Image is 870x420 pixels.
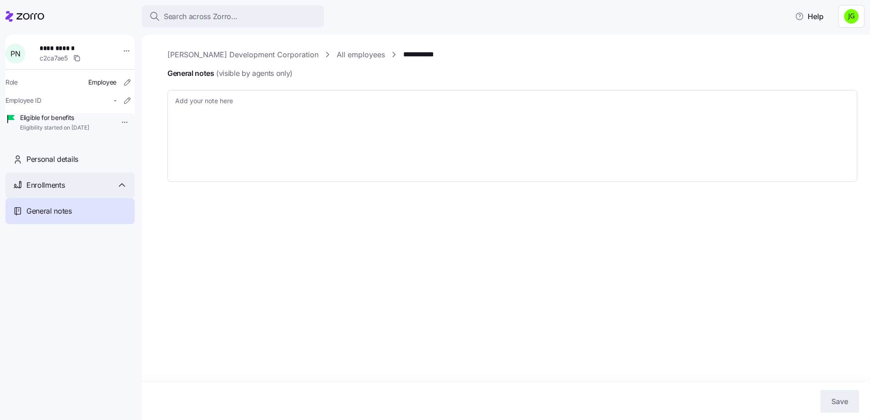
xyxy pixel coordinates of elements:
[216,68,293,79] span: (visible by agents only)
[164,11,238,22] span: Search across Zorro...
[5,96,41,105] span: Employee ID
[40,54,68,63] span: c2ca7ae5
[88,78,116,87] span: Employee
[26,180,65,191] span: Enrollments
[26,205,72,217] span: General notes
[167,49,319,60] a: [PERSON_NAME] Development Corporation
[20,113,89,122] span: Eligible for benefits
[820,390,859,413] button: Save
[142,5,324,27] button: Search across Zorro...
[26,154,78,165] span: Personal details
[844,9,859,24] img: a4774ed6021b6d0ef619099e609a7ec5
[5,78,18,87] span: Role
[167,68,293,79] span: General notes
[337,49,385,60] a: All employees
[795,11,824,22] span: Help
[114,96,116,105] span: -
[788,7,831,25] button: Help
[20,124,89,132] span: Eligibility started on [DATE]
[10,50,20,57] span: P N
[831,396,848,407] span: Save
